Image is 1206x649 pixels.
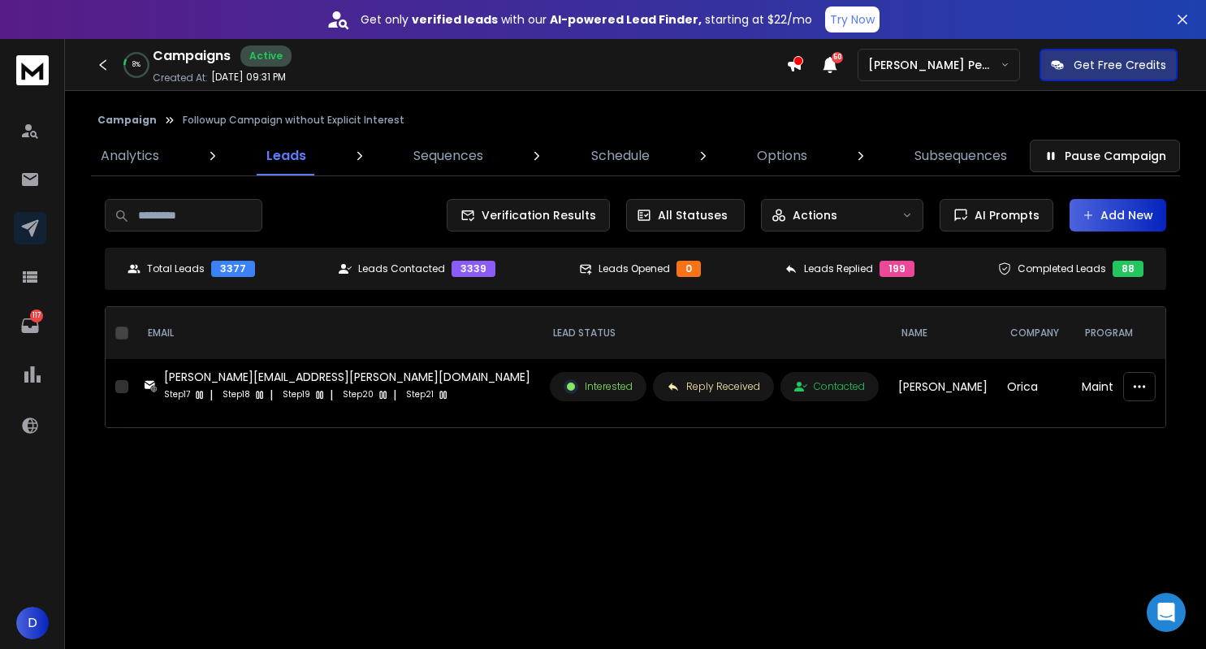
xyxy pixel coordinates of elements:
[888,359,997,414] td: [PERSON_NAME]
[358,262,445,275] p: Leads Contacted
[968,207,1040,223] span: AI Prompts
[997,307,1072,359] th: company
[16,55,49,85] img: logo
[794,380,865,393] div: Contacted
[599,262,670,275] p: Leads Opened
[153,46,231,66] h1: Campaigns
[793,207,837,223] p: Actions
[164,369,530,385] div: [PERSON_NAME][EMAIL_ADDRESS][PERSON_NAME][DOMAIN_NAME]
[164,387,190,403] p: Step 17
[676,261,701,277] div: 0
[404,136,493,175] a: Sequences
[581,136,659,175] a: Schedule
[210,387,213,403] p: |
[101,146,159,166] p: Analytics
[91,136,169,175] a: Analytics
[747,136,817,175] a: Options
[30,309,43,322] p: 117
[211,261,255,277] div: 3377
[997,359,1072,414] td: Orica
[135,307,540,359] th: EMAIL
[940,199,1053,231] button: AI Prompts
[16,607,49,639] button: D
[1040,49,1178,81] button: Get Free Credits
[153,71,208,84] p: Created At:
[240,45,292,67] div: Active
[475,207,596,223] span: Verification Results
[591,146,650,166] p: Schedule
[147,262,205,275] p: Total Leads
[447,199,610,231] button: Verification Results
[97,114,157,127] button: Campaign
[888,307,997,359] th: NAME
[868,57,1001,73] p: [PERSON_NAME] Personal WorkSpace
[550,11,702,28] strong: AI-powered Lead Finder,
[183,114,404,127] p: Followup Campaign without Explicit Interest
[905,136,1017,175] a: Subsequences
[257,136,316,175] a: Leads
[406,387,434,403] p: Step 21
[223,387,250,403] p: Step 18
[393,387,396,403] p: |
[564,379,633,394] div: Interested
[757,146,807,166] p: Options
[270,387,273,403] p: |
[132,60,140,70] p: 8 %
[1074,57,1166,73] p: Get Free Credits
[1147,593,1186,632] div: Open Intercom Messenger
[412,11,498,28] strong: verified leads
[283,387,310,403] p: Step 19
[1113,261,1143,277] div: 88
[830,11,875,28] p: Try Now
[14,309,46,342] a: 117
[343,387,374,403] p: Step 20
[452,261,495,277] div: 3339
[540,307,888,359] th: LEAD STATUS
[330,387,333,403] p: |
[1070,199,1166,231] button: Add New
[211,71,286,84] p: [DATE] 09:31 PM
[658,207,728,223] p: All Statuses
[825,6,880,32] button: Try Now
[832,52,843,63] span: 50
[361,11,812,28] p: Get only with our starting at $22/mo
[266,146,306,166] p: Leads
[1030,140,1180,172] button: Pause Campaign
[667,380,760,393] div: Reply Received
[914,146,1007,166] p: Subsequences
[804,262,873,275] p: Leads Replied
[413,146,483,166] p: Sequences
[1018,262,1106,275] p: Completed Leads
[880,261,914,277] div: 199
